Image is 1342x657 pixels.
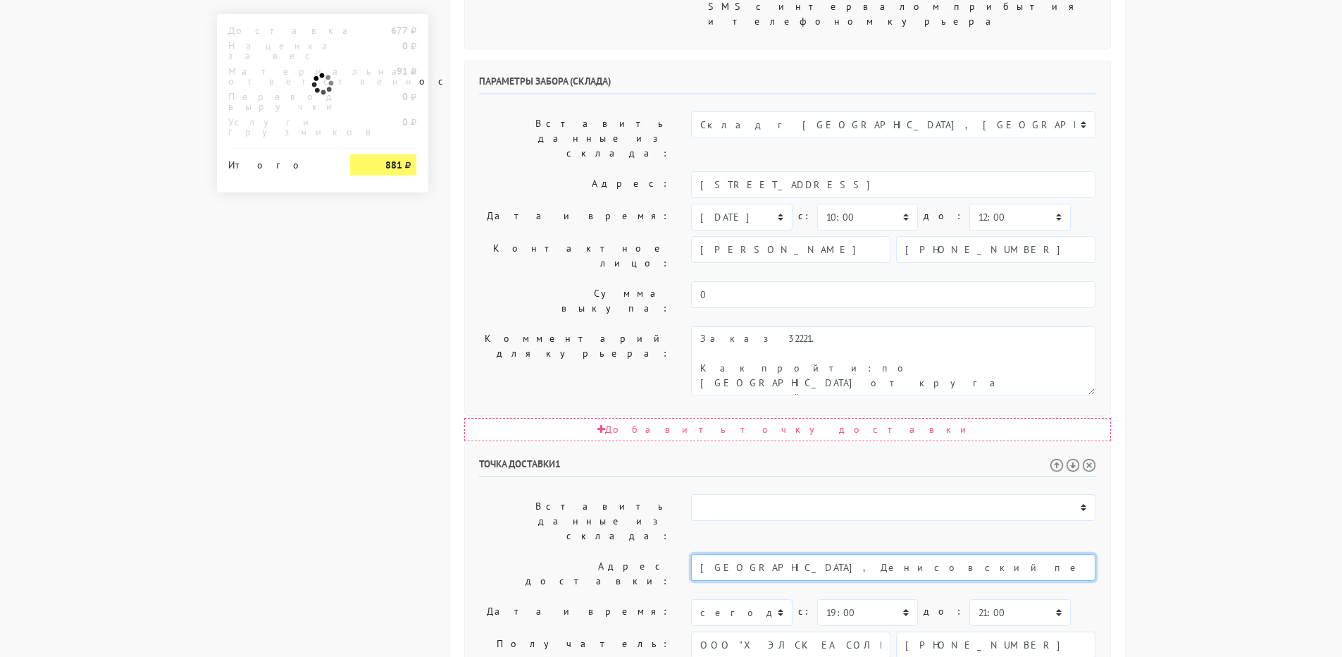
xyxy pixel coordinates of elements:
[218,66,340,86] div: Материальная ответственность
[691,236,890,263] input: Имя
[228,154,330,170] div: Итого
[218,41,340,61] div: Наценка за вес
[218,92,340,111] div: Перевод выручки
[798,204,812,228] label: c:
[479,75,1096,94] h6: Параметры забора (склада)
[798,599,812,624] label: c:
[924,599,964,624] label: до:
[468,281,681,321] label: Сумма выкупа:
[468,554,681,594] label: Адрес доставки:
[391,24,408,37] strong: 677
[468,326,681,395] label: Комментарий для курьера:
[691,326,1095,395] textarea: Как пройти: по [GEOGRAPHIC_DATA] от круга второй поворот во двор. Серые ворота с калиткой между а...
[468,204,681,231] label: Дата и время:
[464,418,1111,441] div: Добавить точку доставки
[555,458,561,470] span: 1
[896,236,1095,263] input: Телефон
[468,236,681,276] label: Контактное лицо:
[310,71,335,97] img: ajax-loader.gif
[479,458,1096,477] h6: Точка доставки
[468,599,681,626] label: Дата и время:
[468,111,681,166] label: Вставить данные из склада:
[924,204,964,228] label: до:
[468,171,681,198] label: Адрес:
[218,25,340,35] div: Доставка
[385,159,402,171] strong: 881
[218,117,340,137] div: Услуги грузчиков
[468,494,681,548] label: Вставить данные из склада:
